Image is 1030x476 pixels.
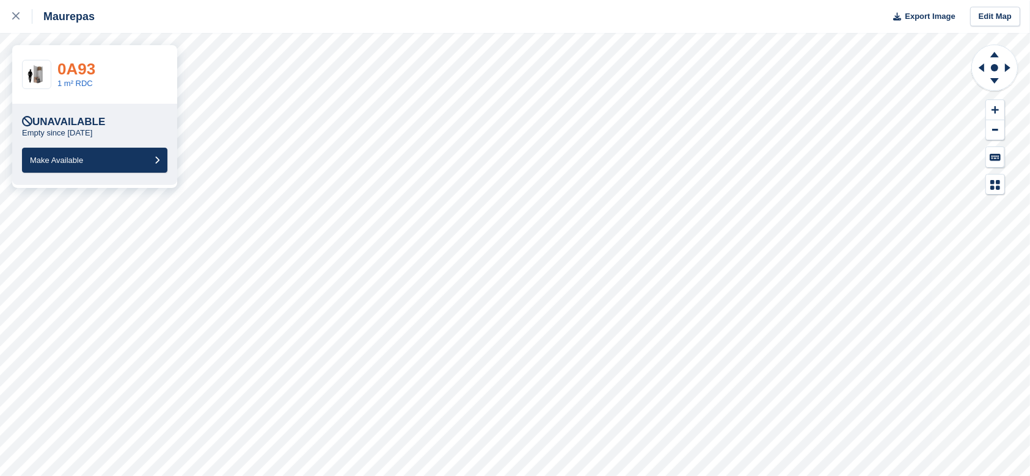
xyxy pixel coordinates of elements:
div: Maurepas [32,9,95,24]
span: Make Available [30,156,83,165]
button: Export Image [886,7,955,27]
span: Export Image [905,10,955,23]
img: box-1m2.jpg [23,64,51,85]
button: Keyboard Shortcuts [986,147,1004,167]
a: 0A93 [57,60,95,78]
p: Empty since [DATE] [22,128,92,138]
button: Zoom Out [986,120,1004,140]
button: Zoom In [986,100,1004,120]
div: Unavailable [22,116,105,128]
button: Map Legend [986,175,1004,195]
a: Edit Map [970,7,1020,27]
a: 1 m² RDC [57,79,93,88]
button: Make Available [22,148,167,173]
